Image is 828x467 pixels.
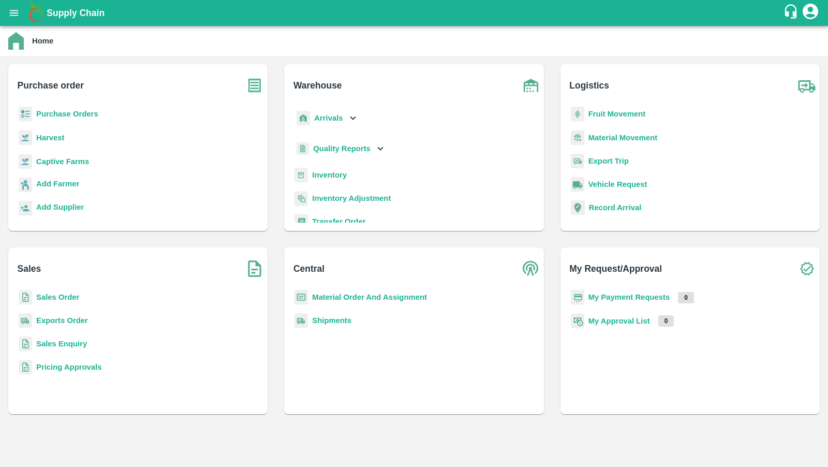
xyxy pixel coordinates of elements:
[588,317,650,325] a: My Approval List
[571,177,584,192] img: vehicle
[19,360,32,375] img: sales
[36,157,89,166] a: Captive Farms
[588,293,670,301] a: My Payment Requests
[589,203,642,212] a: Record Arrival
[297,142,309,155] img: qualityReport
[242,256,268,282] img: soSales
[678,292,694,303] p: 0
[19,178,32,193] img: farmer
[19,107,32,122] img: reciept
[19,130,32,145] img: harvest
[294,168,308,183] img: whInventory
[294,138,386,159] div: Quality Reports
[47,6,783,20] a: Supply Chain
[18,261,41,276] b: Sales
[794,72,820,98] img: truck
[36,180,79,188] b: Add Farmer
[294,313,308,328] img: shipments
[312,194,391,202] a: Inventory Adjustment
[32,37,53,45] b: Home
[571,290,584,305] img: payment
[294,107,359,130] div: Arrivals
[36,110,98,118] a: Purchase Orders
[314,114,343,122] b: Arrivals
[801,2,820,24] div: account of current user
[293,261,324,276] b: Central
[571,200,585,215] img: recordArrival
[36,293,79,301] a: Sales Order
[36,201,84,215] a: Add Supplier
[588,110,646,118] a: Fruit Movement
[569,261,662,276] b: My Request/Approval
[47,8,105,18] b: Supply Chain
[571,130,584,145] img: material
[26,3,47,23] img: logo
[312,316,351,325] a: Shipments
[312,293,427,301] a: Material Order And Assignment
[36,178,79,192] a: Add Farmer
[294,191,308,206] img: inventory
[588,180,647,188] a: Vehicle Request
[2,1,26,25] button: open drawer
[571,154,584,169] img: delivery
[794,256,820,282] img: check
[518,72,544,98] img: warehouse
[313,144,371,153] b: Quality Reports
[294,290,308,305] img: centralMaterial
[36,316,88,325] a: Exports Order
[569,78,609,93] b: Logistics
[518,256,544,282] img: central
[571,107,584,122] img: fruit
[293,78,342,93] b: Warehouse
[588,134,658,142] a: Material Movement
[19,201,32,216] img: supplier
[36,134,64,142] a: Harvest
[8,32,24,50] img: home
[312,217,365,226] a: Transfer Order
[19,290,32,305] img: sales
[19,337,32,352] img: sales
[658,315,674,327] p: 0
[36,203,84,211] b: Add Supplier
[19,154,32,169] img: harvest
[783,4,801,22] div: customer-support
[18,78,84,93] b: Purchase order
[588,157,629,165] a: Export Trip
[312,171,347,179] a: Inventory
[294,214,308,229] img: whTransfer
[242,72,268,98] img: purchase
[36,340,87,348] a: Sales Enquiry
[19,313,32,328] img: shipments
[297,111,310,126] img: whArrival
[36,363,101,371] a: Pricing Approvals
[571,313,584,329] img: approval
